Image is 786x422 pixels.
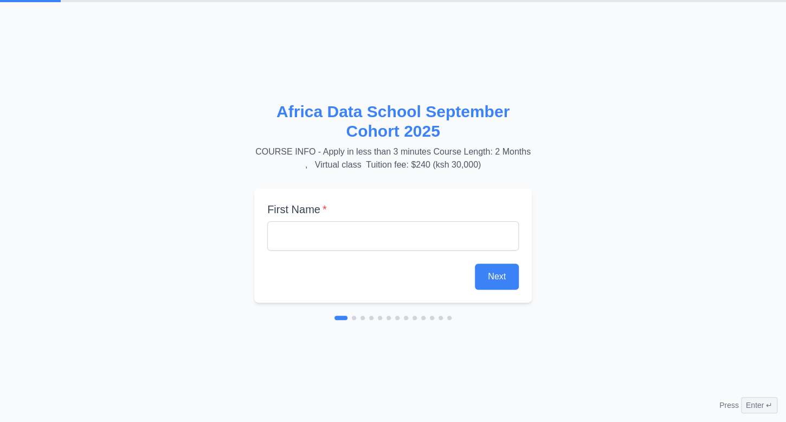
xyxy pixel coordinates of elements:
span: Enter ↵ [741,397,777,413]
p: COURSE INFO - Apply in less than 3 minutes Course Length: 2 Months , Virtual class Tuition fee: $... [254,145,532,171]
button: Next [475,264,519,290]
label: First Name [267,202,519,217]
h2: Africa Data School September Cohort 2025 [254,102,532,141]
div: Press [719,397,777,413]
